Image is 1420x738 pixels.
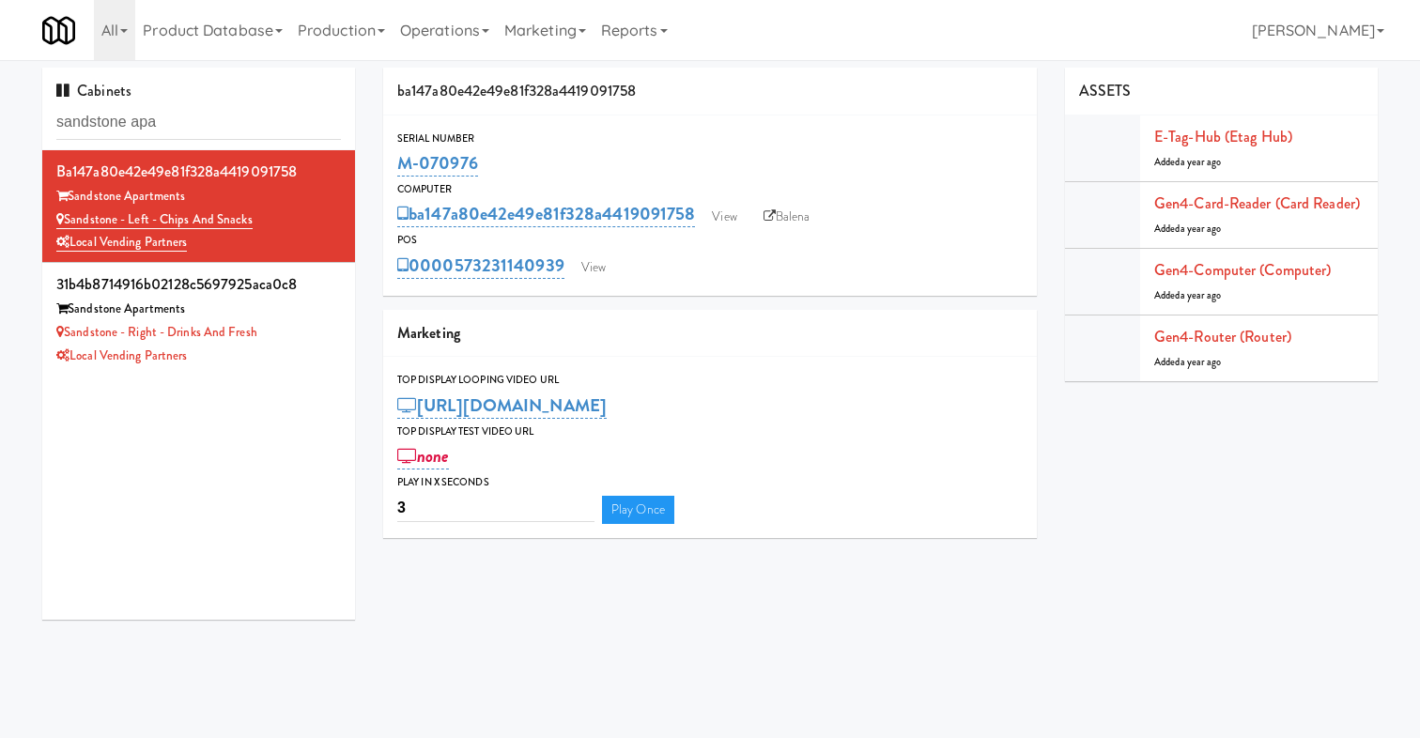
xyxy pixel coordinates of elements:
[1154,192,1360,214] a: Gen4-card-reader (Card Reader)
[56,346,187,364] a: Local Vending Partners
[397,473,1023,492] div: Play in X seconds
[397,150,478,177] a: M-070976
[397,423,1023,441] div: Top Display Test Video Url
[56,185,341,208] div: Sandstone Apartments
[1181,288,1222,302] span: a year ago
[56,158,341,186] div: ba147a80e42e49e81f328a4419091758
[56,233,187,252] a: Local Vending Partners
[56,80,131,101] span: Cabinets
[1154,355,1222,369] span: Added
[42,263,355,375] li: 31b4b8714916b02128c5697925aca0c8Sandstone Apartments Sandstone - Right - Drinks and FreshLocal Ve...
[397,392,607,419] a: [URL][DOMAIN_NAME]
[397,201,695,227] a: ba147a80e42e49e81f328a4419091758
[1079,80,1132,101] span: ASSETS
[1181,155,1222,169] span: a year ago
[56,323,257,341] a: Sandstone - Right - Drinks and Fresh
[383,68,1037,115] div: ba147a80e42e49e81f328a4419091758
[1181,222,1222,236] span: a year ago
[1154,222,1222,236] span: Added
[397,231,1023,250] div: POS
[397,443,449,469] a: none
[397,130,1023,148] div: Serial Number
[56,270,341,299] div: 31b4b8714916b02128c5697925aca0c8
[1181,355,1222,369] span: a year ago
[1154,126,1292,147] a: E-tag-hub (Etag Hub)
[397,322,460,344] span: Marketing
[56,210,253,229] a: Sandstone - Left - Chips and Snacks
[397,180,1023,199] div: Computer
[56,105,341,140] input: Search cabinets
[602,496,674,524] a: Play Once
[1154,259,1331,281] a: Gen4-computer (Computer)
[1154,288,1222,302] span: Added
[754,203,820,231] a: Balena
[572,254,615,282] a: View
[1154,326,1291,347] a: Gen4-router (Router)
[56,298,341,321] div: Sandstone Apartments
[1154,155,1222,169] span: Added
[397,371,1023,390] div: Top Display Looping Video Url
[397,253,564,279] a: 0000573231140939
[702,203,746,231] a: View
[42,150,355,263] li: ba147a80e42e49e81f328a4419091758Sandstone Apartments Sandstone - Left - Chips and SnacksLocal Ven...
[42,14,75,47] img: Micromart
